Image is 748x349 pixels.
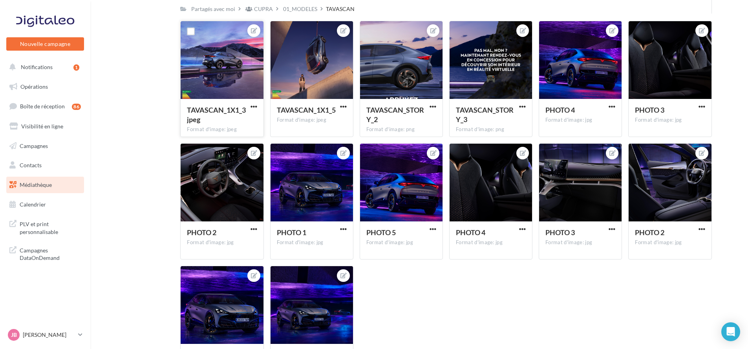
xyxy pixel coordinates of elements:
a: Médiathèque [5,177,86,193]
a: Campagnes [5,138,86,154]
p: [PERSON_NAME] [23,331,75,339]
span: Calendrier [20,201,46,208]
div: 86 [72,104,81,110]
div: CUPRA [254,5,273,13]
div: Format d'image: jpg [545,239,615,246]
div: Format d'image: png [366,126,436,133]
a: Boîte de réception86 [5,98,86,115]
div: Format d'image: jpg [545,117,615,124]
span: PHOTO 4 [456,228,485,237]
span: TAVASCAN_STORY_2 [366,106,424,124]
div: Format d'image: jpg [635,117,705,124]
span: TAVASCAN_1X1_3jpeg [187,106,246,124]
span: PHOTO 2 [635,228,664,237]
div: Open Intercom Messenger [721,322,740,341]
span: TAVASCAN_STORY_3 [456,106,514,124]
div: Format d'image: jpg [366,239,436,246]
div: Format d'image: png [456,126,526,133]
div: Format d'image: jpeg [187,126,257,133]
span: PHOTO 3 [545,228,575,237]
a: Calendrier [5,196,86,213]
span: PHOTO 1 [277,228,306,237]
span: Médiathèque [20,181,52,188]
a: Opérations [5,79,86,95]
div: Format d'image: jpg [277,239,347,246]
div: Partagés avec moi [191,5,235,13]
span: TAVASCAN_1X1_5 [277,106,336,114]
a: PLV et print personnalisable [5,216,86,239]
span: PHOTO 4 [545,106,575,114]
span: PHOTO 5 [366,228,396,237]
div: Format d'image: jpg [456,239,526,246]
a: Contacts [5,157,86,174]
button: Notifications 1 [5,59,82,75]
span: PHOTO 3 [635,106,664,114]
div: 1 [73,64,79,71]
div: TAVASCAN [326,5,355,13]
div: Format d'image: jpeg [277,117,347,124]
div: Format d'image: jpg [187,239,257,246]
span: Boîte de réception [20,103,65,110]
div: 01_MODELES [283,5,317,13]
span: Campagnes DataOnDemand [20,245,81,262]
span: PHOTO 2 [187,228,216,237]
a: JB [PERSON_NAME] [6,327,84,342]
span: Visibilité en ligne [21,123,63,130]
span: PLV et print personnalisable [20,219,81,236]
span: JB [11,331,17,339]
span: Campagnes [20,142,48,149]
span: Opérations [20,83,48,90]
span: Contacts [20,162,42,168]
div: Format d'image: jpg [635,239,705,246]
button: Nouvelle campagne [6,37,84,51]
a: Visibilité en ligne [5,118,86,135]
span: Notifications [21,64,53,70]
a: Campagnes DataOnDemand [5,242,86,265]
